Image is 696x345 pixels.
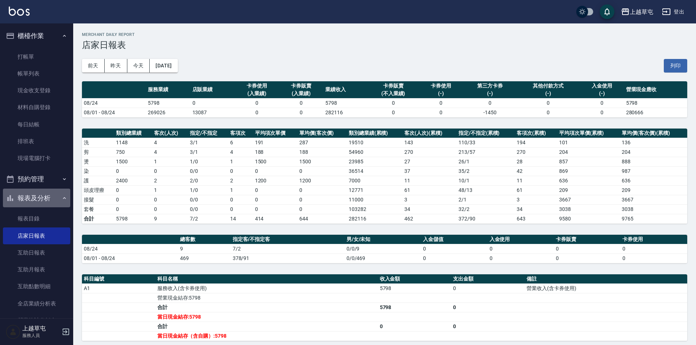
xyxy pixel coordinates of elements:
td: 26 / 1 [457,157,515,166]
td: 0 [253,195,298,204]
td: 1 [152,157,188,166]
div: 第三方卡券 [465,82,515,90]
td: 888 [620,157,687,166]
td: 1500 [298,157,347,166]
td: 28 [515,157,557,166]
td: 2 / 0 [188,176,228,185]
td: 857 [557,157,620,166]
td: 194 [515,138,557,147]
td: 9 [152,214,188,223]
td: 合計 [156,322,378,331]
td: 營業收入(含卡券使用) [525,283,687,293]
td: 61 [403,185,456,195]
td: 0 [298,185,347,195]
a: 店家日報表 [3,227,70,244]
td: 188 [253,147,298,157]
button: 上越草屯 [618,4,656,19]
td: 2 [228,176,253,185]
a: 材料自購登錄 [3,99,70,116]
th: 單均價(客次價) [298,129,347,138]
th: 營業現金應收 [624,81,687,99]
button: 今天 [127,59,150,73]
td: 188 [298,147,347,157]
th: 指定/不指定(累積) [457,129,515,138]
td: 103282 [347,204,403,214]
td: 1 / 0 [188,185,228,195]
td: 0 [580,98,624,108]
td: 洗 [82,138,114,147]
a: 帳單列表 [3,65,70,82]
td: 1 / 0 [188,157,228,166]
td: 11 [515,176,557,185]
h2: Merchant Daily Report [82,32,687,37]
td: 204 [620,147,687,157]
td: 5798 [323,98,368,108]
td: 750 [114,147,152,157]
td: 27 [403,157,456,166]
td: 469 [178,253,231,263]
td: 4 [228,147,253,157]
th: 指定客/不指定客 [231,235,345,244]
div: 入金使用 [581,82,622,90]
th: 收入金額 [378,274,452,284]
td: 36514 [347,166,403,176]
td: 101 [557,138,620,147]
td: 136 [620,138,687,147]
td: 0 [621,253,687,263]
td: 燙 [82,157,114,166]
td: 0 [279,98,323,108]
a: 現場電腦打卡 [3,150,70,167]
td: 1 [152,185,188,195]
a: 互助點數明細 [3,278,70,295]
td: 9580 [557,214,620,223]
button: 昨天 [105,59,127,73]
td: 11 [403,176,456,185]
td: 5798 [378,303,452,312]
td: 3 / 1 [188,138,228,147]
td: 剪 [82,147,114,157]
td: 染 [82,166,114,176]
td: 0 [488,244,554,253]
td: 2 [152,176,188,185]
div: (入業績) [281,90,322,97]
td: 204 [557,147,620,157]
td: 0 [488,253,554,263]
td: 0 [279,108,323,117]
td: 08/01 - 08/24 [82,253,178,263]
td: 0 [114,166,152,176]
div: 卡券使用 [237,82,277,90]
td: 0 [451,283,525,293]
div: 卡券販賣 [281,82,322,90]
td: 3 [403,195,456,204]
td: 營業現金結存:5798 [156,293,378,303]
td: 0 [378,322,452,331]
td: 合計 [82,214,114,223]
img: Person [6,324,20,339]
div: 其他付款方式 [519,82,578,90]
td: 0 [419,98,463,108]
a: 每日結帳 [3,116,70,133]
th: 客項次 [228,129,253,138]
td: 213 / 57 [457,147,515,157]
td: 644 [298,214,347,223]
td: 0 / 0 [188,166,228,176]
td: 280666 [624,108,687,117]
a: 互助月報表 [3,261,70,278]
td: 54960 [347,147,403,157]
button: 列印 [664,59,687,73]
td: 209 [557,185,620,195]
td: 1200 [253,176,298,185]
td: 合計 [156,303,378,312]
td: 372/90 [457,214,515,223]
td: 13087 [191,108,235,117]
td: 1500 [114,157,152,166]
th: 業績收入 [323,81,368,99]
td: 0 [228,195,253,204]
td: 0 [463,98,517,108]
td: 3 [515,195,557,204]
td: 5798 [146,98,190,108]
td: 462 [403,214,456,223]
td: 110 / 33 [457,138,515,147]
a: 報表目錄 [3,210,70,227]
td: 3038 [557,204,620,214]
